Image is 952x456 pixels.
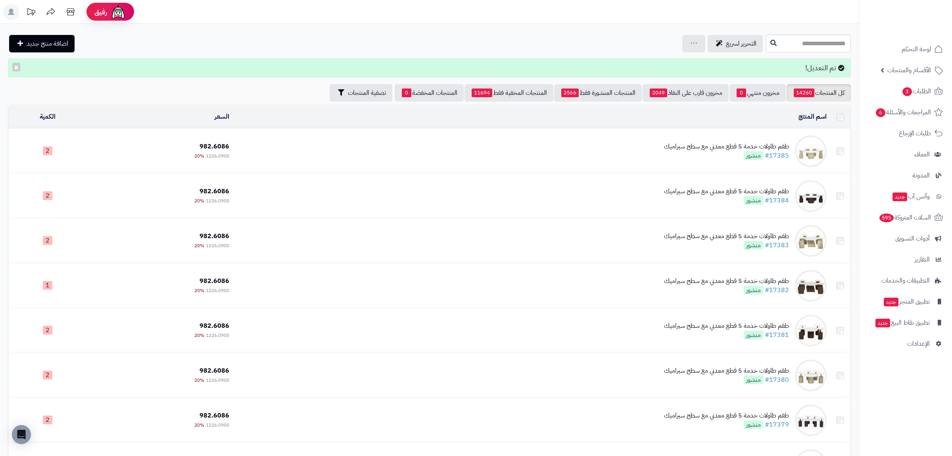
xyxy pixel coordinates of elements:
[200,321,229,331] span: 982.6086
[200,187,229,196] span: 982.6086
[795,360,827,391] img: طقم طاولات خدمة 5 قطع معدني مع سطح سيراميك
[887,65,931,76] span: الأقسام والمنتجات
[110,4,126,20] img: ai-face.png
[875,317,930,328] span: تطبيق نقاط البيع
[464,84,553,102] a: المنتجات المخفية فقط11694
[912,170,930,181] span: المدونة
[206,377,229,384] span: 1226.0900
[194,197,204,204] span: 20%
[864,208,947,227] a: السلات المتروكة595
[795,315,827,346] img: طقم طاولات خدمة 5 قطع معدني مع سطح سيراميك
[883,296,930,307] span: تطبيق المتجر
[402,89,411,97] span: 0
[902,44,931,55] span: لوحة التحكم
[881,275,930,286] span: التطبيقات والخدمات
[765,241,789,250] a: #17383
[27,39,68,48] span: اضافة منتج جديد
[395,84,464,102] a: المنتجات المخفضة0
[864,82,947,101] a: الطلبات3
[794,89,814,97] span: 14260
[737,89,746,97] span: 0
[915,254,930,265] span: التقارير
[902,86,931,97] span: الطلبات
[879,214,894,222] span: 595
[864,145,947,164] a: العملاء
[795,180,827,212] img: طقم طاولات خدمة 5 قطع معدني مع سطح سيراميك
[664,366,789,375] div: طقم طاولات خدمة 5 قطع معدني مع سطح سيراميك
[194,332,204,339] span: 20%
[330,84,392,102] button: تصفية المنتجات
[744,375,763,384] span: منشور
[348,88,386,98] span: تصفية المنتجات
[206,197,229,204] span: 1226.0900
[12,63,20,71] button: ×
[664,277,789,286] div: طقم طاولات خدمة 5 قطع معدني مع سطح سيراميك
[708,35,763,52] a: التحرير لسريع
[664,321,789,331] div: طقم طاولات خدمة 5 قطع معدني مع سطح سيراميك
[787,84,851,102] a: كل المنتجات14260
[194,152,204,160] span: 20%
[215,112,229,121] a: السعر
[864,103,947,122] a: المراجعات والأسئلة6
[8,58,851,77] div: تم التعديل!
[43,416,52,424] span: 2
[729,84,786,102] a: مخزون منتهي0
[206,242,229,249] span: 1226.0900
[43,146,52,155] span: 2
[892,192,907,201] span: جديد
[200,366,229,375] span: 982.6086
[744,331,763,339] span: منشور
[206,152,229,160] span: 1226.0900
[875,319,890,327] span: جديد
[744,286,763,294] span: منشور
[43,236,52,245] span: 2
[902,87,912,96] span: 3
[194,287,204,294] span: 20%
[40,112,56,121] a: الكمية
[795,225,827,257] img: طقم طاولات خدمة 5 قطع معدني مع سطح سيراميك
[765,285,789,295] a: #17382
[43,326,52,335] span: 2
[879,212,931,223] span: السلات المتروكة
[864,313,947,332] a: تطبيق نقاط البيعجديد
[864,271,947,290] a: التطبيقات والخدمات
[744,241,763,250] span: منشور
[21,4,41,22] a: تحديثات المنصة
[664,232,789,241] div: طقم طاولات خدمة 5 قطع معدني مع سطح سيراميك
[664,142,789,151] div: طقم طاولات خدمة 5 قطع معدني مع سطح سيراميك
[726,39,756,48] span: التحرير لسريع
[194,421,204,429] span: 20%
[206,332,229,339] span: 1226.0900
[864,124,947,143] a: طلبات الإرجاع
[795,270,827,302] img: طقم طاولات خدمة 5 قطع معدني مع سطح سيراميك
[200,411,229,420] span: 982.6086
[200,231,229,241] span: 982.6086
[864,187,947,206] a: وآتس آبجديد
[876,108,885,117] span: 6
[765,196,789,205] a: #17384
[864,229,947,248] a: أدوات التسويق
[206,287,229,294] span: 1226.0900
[744,151,763,160] span: منشور
[43,371,52,379] span: 2
[206,421,229,429] span: 1226.0900
[472,89,492,97] span: 11694
[864,334,947,353] a: الإعدادات
[200,276,229,286] span: 982.6086
[744,196,763,205] span: منشور
[744,420,763,429] span: منشور
[643,84,729,102] a: مخزون قارب على النفاذ2049
[765,375,789,385] a: #17380
[864,166,947,185] a: المدونة
[664,187,789,196] div: طقم طاولات خدمة 5 قطع معدني مع سطح سيراميك
[9,35,75,52] a: اضافة منتج جديد
[864,250,947,269] a: التقارير
[914,149,930,160] span: العملاء
[765,330,789,340] a: #17381
[907,338,930,349] span: الإعدادات
[194,242,204,249] span: 20%
[899,128,931,139] span: طلبات الإرجاع
[43,281,52,290] span: 1
[554,84,642,102] a: المنتجات المنشورة فقط2566
[895,233,930,244] span: أدوات التسويق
